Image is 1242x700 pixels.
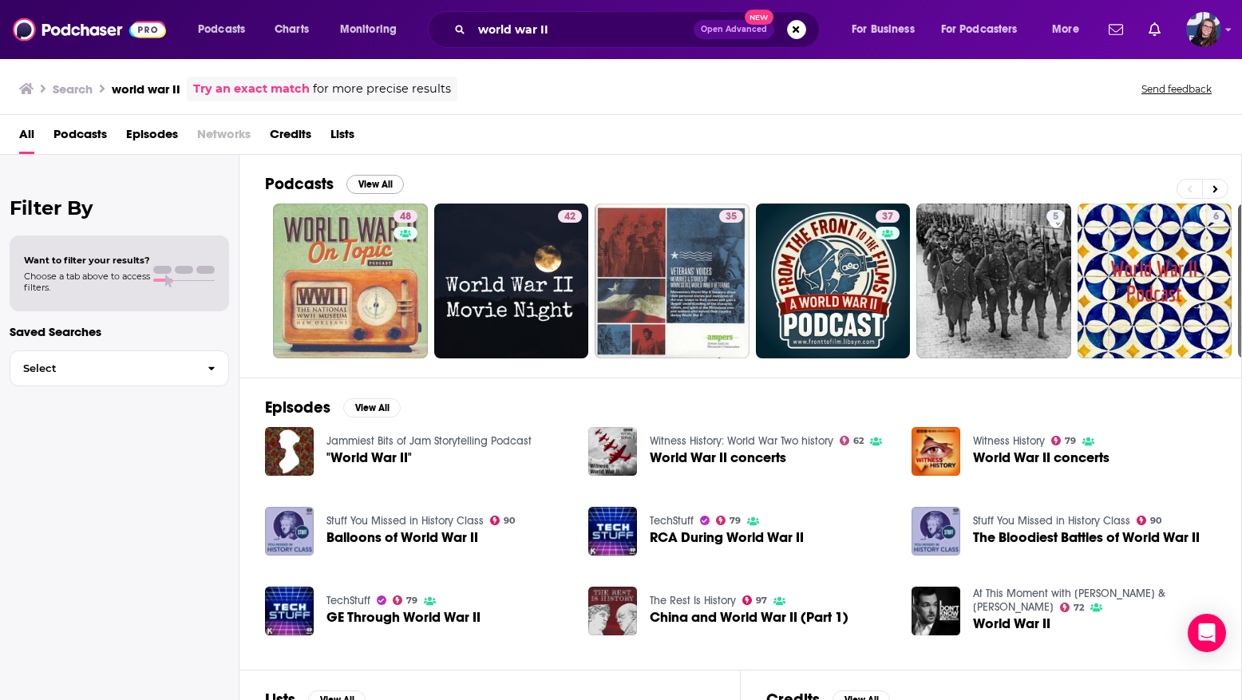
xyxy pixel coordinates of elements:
h3: Search [53,81,93,97]
span: 48 [400,209,411,225]
a: 97 [742,595,768,605]
span: Open Advanced [701,26,767,34]
span: 79 [406,597,417,604]
a: The Rest Is History [650,594,736,607]
h2: Filter By [10,196,229,219]
img: Podchaser - Follow, Share and Rate Podcasts [13,14,166,45]
a: PodcastsView All [265,174,404,194]
a: Show notifications dropdown [1142,16,1167,43]
button: Open AdvancedNew [694,20,774,39]
a: Witness History [973,434,1045,448]
a: World War II concerts [650,451,786,465]
a: China and World War II (Part 1) [650,611,848,624]
a: RCA During World War II [588,507,637,556]
img: World War II [912,587,960,635]
a: 37 [876,210,900,223]
input: Search podcasts, credits, & more... [472,17,694,42]
a: TechStuff [326,594,370,607]
button: open menu [329,17,417,42]
button: Select [10,350,229,386]
span: New [745,10,773,25]
span: 37 [882,209,893,225]
a: Episodes [126,121,178,154]
a: 5 [1046,210,1065,223]
a: All [19,121,34,154]
a: Credits [270,121,311,154]
a: RCA During World War II [650,531,804,544]
span: 79 [1065,437,1076,445]
span: 35 [726,209,737,225]
img: World War II concerts [588,427,637,476]
a: The Bloodiest Battles of World War II [912,507,960,556]
img: "World War II" [265,427,314,476]
a: 90 [1137,516,1162,525]
a: World War II concerts [973,451,1109,465]
a: Balloons of World War II [326,531,478,544]
img: World War II concerts [912,427,960,476]
a: 79 [1051,436,1077,445]
a: 42 [434,204,589,358]
h2: Episodes [265,397,330,417]
div: Open Intercom Messenger [1188,614,1226,652]
span: GE Through World War II [326,611,481,624]
a: Jammiest Bits of Jam Storytelling Podcast [326,434,532,448]
img: China and World War II (Part 1) [588,587,637,635]
span: Select [10,363,195,374]
a: At This Moment with Jim Jefferies & Amos Gill [973,587,1165,614]
span: 62 [853,437,864,445]
a: 79 [393,595,418,605]
span: Want to filter your results? [24,255,150,266]
a: Show notifications dropdown [1102,16,1129,43]
a: 6 [1207,210,1225,223]
button: View All [343,398,401,417]
a: Charts [264,17,318,42]
a: TechStuff [650,514,694,528]
span: For Podcasters [941,18,1018,41]
span: 90 [1150,517,1161,524]
a: 48 [273,204,428,358]
h3: world war II [112,81,180,97]
button: open menu [1041,17,1099,42]
a: 6 [1078,204,1232,358]
button: open menu [187,17,266,42]
a: Stuff You Missed in History Class [326,514,484,528]
div: Search podcasts, credits, & more... [443,11,835,48]
span: Podcasts [198,18,245,41]
a: Witness History: World War Two history [650,434,833,448]
a: "World War II" [326,451,412,465]
a: Lists [330,121,354,154]
a: World War II [973,617,1050,631]
img: Balloons of World War II [265,507,314,556]
span: 97 [756,597,767,604]
span: 42 [564,209,576,225]
button: open menu [841,17,935,42]
a: Podcasts [53,121,107,154]
button: Show profile menu [1186,12,1221,47]
span: Choose a tab above to access filters. [24,271,150,293]
a: 62 [840,436,864,445]
span: 90 [504,517,515,524]
span: For Business [852,18,915,41]
img: User Profile [1186,12,1221,47]
img: GE Through World War II [265,587,314,635]
a: 35 [719,210,743,223]
span: Networks [197,121,251,154]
